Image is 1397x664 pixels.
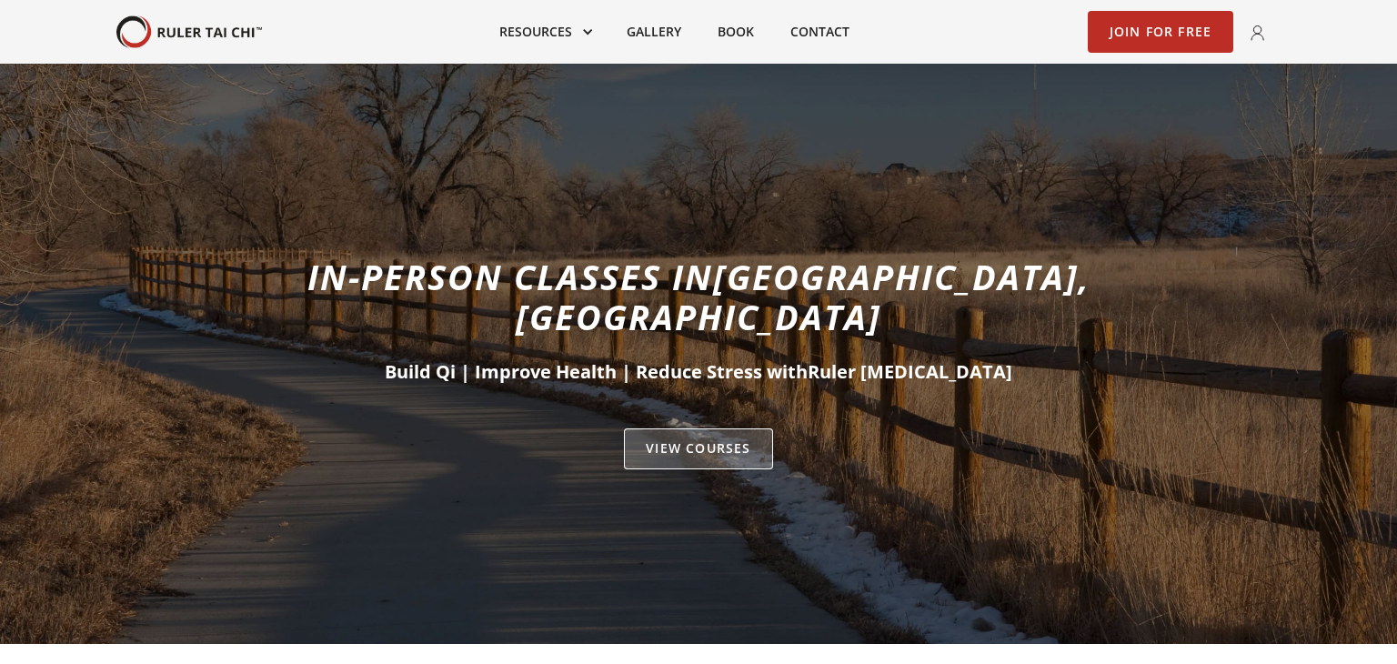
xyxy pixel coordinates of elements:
div: Resources [481,12,608,52]
h1: In-person classes in [273,257,1124,337]
a: VIEW Courses [624,428,772,470]
a: Join for Free [1088,11,1234,53]
a: Gallery [608,12,699,52]
a: home [116,15,262,49]
span: Ruler [MEDICAL_DATA] [808,359,1012,384]
span: [GEOGRAPHIC_DATA], [GEOGRAPHIC_DATA] [516,253,1090,340]
a: Book [699,12,772,52]
img: Your Brand Name [116,15,262,49]
h2: Build Qi | Improve Health | Reduce Stress with [273,359,1124,385]
a: Contact [772,12,868,52]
